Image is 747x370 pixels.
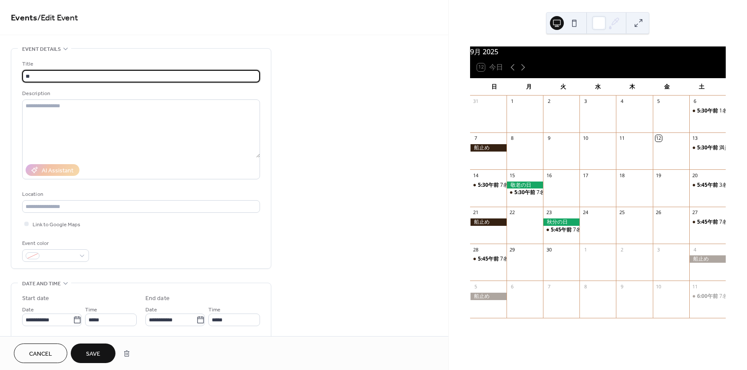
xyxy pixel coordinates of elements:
div: 11 [692,283,698,290]
div: 12 [655,135,662,142]
div: End date [145,294,170,303]
div: 14 [473,172,479,178]
div: 17 [582,172,589,178]
div: 2 [619,246,625,253]
div: 18 [619,172,625,178]
span: / Edit Event [37,10,78,26]
div: 7名様募集中 [573,226,602,234]
span: Link to Google Maps [33,220,80,229]
div: 金 [650,78,684,96]
div: Location [22,190,258,199]
span: Time [85,305,97,314]
button: Cancel [14,344,67,363]
span: 5:30午前 [697,144,719,152]
div: 1 [509,98,516,105]
div: 29 [509,246,516,253]
div: 10 [655,283,662,290]
div: 24 [582,209,589,216]
div: 7 [473,135,479,142]
div: 8 [582,283,589,290]
div: 船止め [689,255,726,263]
div: 船止め [470,144,507,152]
div: 8 [509,135,516,142]
div: 21 [473,209,479,216]
div: Start date [22,294,49,303]
div: 16 [546,172,552,178]
span: Event details [22,45,61,54]
div: 22 [509,209,516,216]
div: 28 [473,246,479,253]
div: 5 [655,98,662,105]
span: 5:45午前 [551,226,573,234]
span: 5:30午前 [478,182,500,189]
div: 秋分の日 [543,218,579,226]
div: 11 [619,135,625,142]
div: 19 [655,172,662,178]
div: 4 [619,98,625,105]
span: Date and time [22,279,61,288]
div: 7名様募集中 [543,226,579,234]
button: Save [71,344,115,363]
span: 5:45午前 [697,218,719,226]
div: 7名様募集中 [470,182,507,189]
div: 2 [546,98,552,105]
div: 15 [509,172,516,178]
div: 25 [619,209,625,216]
span: Cancel [29,350,52,359]
div: 20 [692,172,698,178]
div: 3 [582,98,589,105]
div: Description [22,89,258,98]
div: 7名様募集中 [500,255,529,263]
div: 7名様募集中 [507,189,543,196]
div: 7名様募集中 [500,182,529,189]
div: 3 [655,246,662,253]
div: 満員御礼 [689,144,726,152]
div: 日 [477,78,512,96]
span: 5:45午前 [478,255,500,263]
div: 9 [619,283,625,290]
div: 27 [692,209,698,216]
div: 4 [692,246,698,253]
div: 7 [546,283,552,290]
span: Save [86,350,100,359]
div: 月 [511,78,546,96]
span: 5:30午前 [697,107,719,115]
span: 5:30午前 [514,189,536,196]
div: 7名様募集中 [689,293,726,300]
div: 土 [684,78,719,96]
div: 6 [692,98,698,105]
a: Events [11,10,37,26]
div: Title [22,59,258,69]
div: 1名様募集中 [689,107,726,115]
div: 木 [615,78,650,96]
div: 31 [473,98,479,105]
div: 船止め [470,293,507,300]
span: 5:45午前 [697,182,719,189]
div: Event color [22,239,87,248]
div: 満員御礼 [719,144,740,152]
div: 火 [546,78,581,96]
span: 6:00午前 [697,293,719,300]
div: 9月 2025 [470,46,726,57]
div: 30 [546,246,552,253]
div: 7名様募集中 [470,255,507,263]
div: 7名様募集中 [536,189,566,196]
div: 船止め [470,218,507,226]
div: 6 [509,283,516,290]
div: 23 [546,209,552,216]
span: Date [145,305,157,314]
div: 敬老の日 [507,182,543,189]
div: 26 [655,209,662,216]
div: 7名様募集中 [689,218,726,226]
div: 10 [582,135,589,142]
div: 3名様募集中 [689,182,726,189]
span: Date [22,305,34,314]
div: 9 [546,135,552,142]
div: 水 [580,78,615,96]
div: 5 [473,283,479,290]
div: 1 [582,246,589,253]
div: 13 [692,135,698,142]
span: Time [208,305,220,314]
